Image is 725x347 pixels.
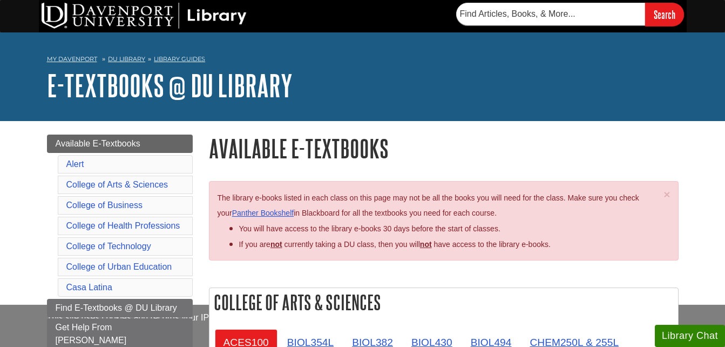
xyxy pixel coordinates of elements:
a: College of Business [66,201,143,210]
button: Library Chat [655,325,725,347]
h1: Available E-Textbooks [209,135,679,162]
nav: breadcrumb [47,52,679,69]
button: Close [663,189,670,200]
a: Library Guides [154,55,205,63]
a: College of Arts & Sciences [66,180,168,189]
input: Search [645,3,684,26]
span: × [663,188,670,201]
span: If you are currently taking a DU class, then you will have access to the library e-books. [239,240,551,249]
a: College of Technology [66,242,151,251]
a: My Davenport [47,55,97,64]
span: Find E-Textbooks @ DU Library [56,303,177,312]
span: You will have access to the library e-books 30 days before the start of classes. [239,224,500,233]
span: Get Help From [PERSON_NAME] [56,323,127,345]
a: Available E-Textbooks [47,135,193,153]
a: Casa Latina [66,283,112,292]
a: DU Library [108,55,145,63]
span: The library e-books listed in each class on this page may not be all the books you will need for ... [218,193,639,218]
input: Find Articles, Books, & More... [456,3,645,25]
strong: not [270,240,282,249]
a: Find E-Textbooks @ DU Library [47,299,193,317]
img: DU Library [42,3,247,29]
span: Available E-Textbooks [56,139,140,148]
a: E-Textbooks @ DU Library [47,69,293,102]
a: College of Health Professions [66,221,180,230]
a: Alert [66,159,84,169]
a: College of Urban Education [66,262,172,271]
a: Panther Bookshelf [232,209,294,217]
u: not [420,240,432,249]
form: Searches DU Library's articles, books, and more [456,3,684,26]
h2: College of Arts & Sciences [209,288,678,317]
